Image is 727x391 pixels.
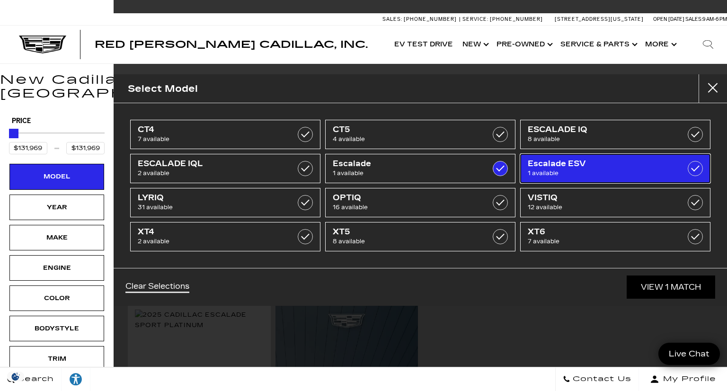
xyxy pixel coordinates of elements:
[685,16,702,22] span: Sales:
[458,26,492,63] a: New
[138,134,287,144] span: 7 available
[33,171,80,182] div: Model
[528,227,677,237] span: XT6
[66,142,105,154] input: Maximum
[520,188,710,217] a: VISTIQ12 available
[9,285,104,311] div: ColorColor
[333,169,482,178] span: 1 available
[658,343,720,365] a: Live Chat
[128,81,198,97] h2: Select Model
[9,195,104,220] div: YearYear
[9,164,104,189] div: ModelModel
[333,237,482,246] span: 8 available
[459,17,545,22] a: Service: [PHONE_NUMBER]
[325,120,515,149] a: CT54 available
[33,293,80,303] div: Color
[528,169,677,178] span: 1 available
[639,367,727,391] button: Open user profile menu
[33,202,80,213] div: Year
[9,255,104,281] div: EngineEngine
[19,36,66,53] img: Cadillac Dark Logo with Cadillac White Text
[95,39,368,50] span: Red [PERSON_NAME] Cadillac, Inc.
[62,372,90,386] div: Explore your accessibility options
[640,26,680,63] button: More
[702,16,727,22] span: 9 AM-6 PM
[492,26,556,63] a: Pre-Owned
[528,237,677,246] span: 7 available
[5,372,27,382] section: Click to Open Cookie Consent Modal
[33,354,80,364] div: Trim
[325,188,515,217] a: OPTIQ16 available
[138,169,287,178] span: 2 available
[325,222,515,251] a: XT58 available
[9,125,105,154] div: Price
[520,222,710,251] a: XT67 available
[520,154,710,183] a: Escalade ESV1 available
[9,225,104,250] div: MakeMake
[9,346,104,372] div: TrimTrim
[9,316,104,341] div: BodystyleBodystyle
[653,16,684,22] span: Open [DATE]
[528,159,677,169] span: Escalade ESV
[333,227,482,237] span: XT5
[333,159,482,169] span: Escalade
[62,367,90,391] a: Explore your accessibility options
[664,348,714,359] span: Live Chat
[138,237,287,246] span: 2 available
[689,26,727,63] div: Search
[15,373,54,386] span: Search
[570,373,631,386] span: Contact Us
[404,16,457,22] span: [PHONE_NUMBER]
[382,17,459,22] a: Sales: [PHONE_NUMBER]
[333,134,482,144] span: 4 available
[520,120,710,149] a: ESCALADE IQ8 available
[556,26,640,63] a: Service & Parts
[130,154,320,183] a: ESCALADE IQL2 available
[528,193,677,203] span: VISTIQ
[382,16,402,22] span: Sales:
[5,372,27,382] img: Opt-Out Icon
[333,203,482,212] span: 16 available
[528,134,677,144] span: 8 available
[138,227,287,237] span: XT4
[125,282,189,293] a: Clear Selections
[95,40,368,49] a: Red [PERSON_NAME] Cadillac, Inc.
[555,367,639,391] a: Contact Us
[528,125,677,134] span: ESCALADE IQ
[9,129,18,138] div: Maximum Price
[12,117,102,125] h5: Price
[138,193,287,203] span: LYRIQ
[333,125,482,134] span: CT5
[33,323,80,334] div: Bodystyle
[659,373,716,386] span: My Profile
[138,203,287,212] span: 31 available
[333,193,482,203] span: OPTIQ
[130,222,320,251] a: XT42 available
[462,16,488,22] span: Service:
[9,142,47,154] input: Minimum
[555,16,644,22] a: [STREET_ADDRESS][US_STATE]
[528,203,677,212] span: 12 available
[33,232,80,243] div: Make
[130,120,320,149] a: CT47 available
[33,263,80,273] div: Engine
[699,74,727,103] button: close
[138,159,287,169] span: ESCALADE IQL
[130,188,320,217] a: LYRIQ31 available
[490,16,543,22] span: [PHONE_NUMBER]
[138,125,287,134] span: CT4
[627,275,715,299] a: View 1 Match
[325,154,515,183] a: Escalade1 available
[390,26,458,63] a: EV Test Drive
